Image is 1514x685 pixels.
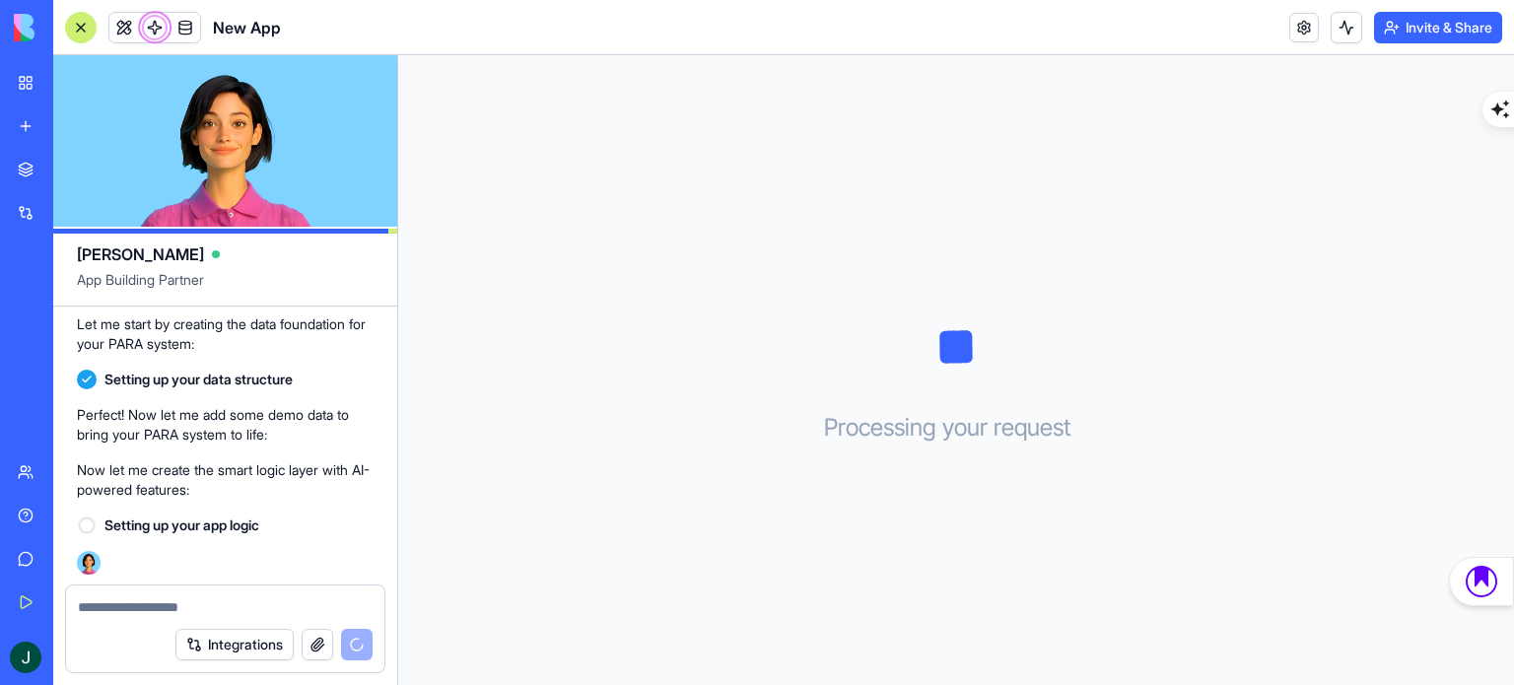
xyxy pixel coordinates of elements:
[213,16,281,39] span: New App
[77,242,204,266] span: [PERSON_NAME]
[824,412,1089,444] h3: Processing your request
[77,460,374,500] p: Now let me create the smart logic layer with AI-powered features:
[14,14,136,41] img: logo
[104,370,293,389] span: Setting up your data structure
[104,515,259,535] span: Setting up your app logic
[1374,12,1502,43] button: Invite & Share
[77,270,374,306] span: App Building Partner
[77,551,101,575] img: Ella_00000_wcx2te.png
[175,629,294,660] button: Integrations
[77,314,374,354] p: Let me start by creating the data foundation for your PARA system:
[77,405,374,445] p: Perfect! Now let me add some demo data to bring your PARA system to life:
[10,642,41,673] img: ACg8ocLdRi-AYV2ecdRaf6heZ7HU3TMqBluFT1nWhKsBmkTN3IneXw=s96-c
